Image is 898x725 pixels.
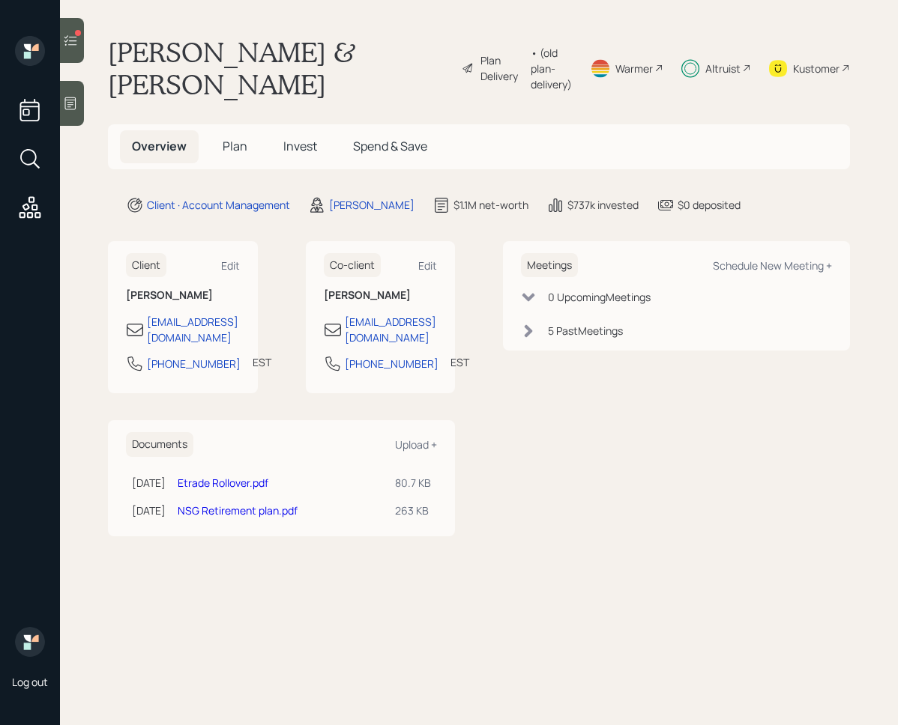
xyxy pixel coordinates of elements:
[126,432,193,457] h6: Documents
[453,197,528,213] div: $1.1M net-worth
[178,503,298,518] a: NSG Retirement plan.pdf
[126,253,166,278] h6: Client
[223,138,247,154] span: Plan
[253,354,271,370] div: EST
[147,197,290,213] div: Client · Account Management
[221,258,240,273] div: Edit
[480,52,523,84] div: Plan Delivery
[324,253,381,278] h6: Co-client
[713,258,832,273] div: Schedule New Meeting +
[329,197,415,213] div: [PERSON_NAME]
[283,138,317,154] span: Invest
[345,314,438,345] div: [EMAIL_ADDRESS][DOMAIN_NAME]
[132,138,187,154] span: Overview
[548,323,623,339] div: 5 Past Meeting s
[15,627,45,657] img: retirable_logo.png
[324,289,438,302] h6: [PERSON_NAME]
[108,36,450,100] h1: [PERSON_NAME] & [PERSON_NAME]
[521,253,578,278] h6: Meetings
[548,289,651,305] div: 0 Upcoming Meeting s
[178,476,268,490] a: Etrade Rollover.pdf
[132,503,166,518] div: [DATE]
[12,675,48,689] div: Log out
[531,45,572,92] div: • (old plan-delivery)
[567,197,639,213] div: $737k invested
[450,354,469,370] div: EST
[418,258,437,273] div: Edit
[353,138,427,154] span: Spend & Save
[705,61,741,76] div: Altruist
[147,356,241,371] div: [PHONE_NUMBER]
[395,437,437,452] div: Upload +
[678,197,741,213] div: $0 deposited
[395,475,431,491] div: 80.7 KB
[126,289,240,302] h6: [PERSON_NAME]
[345,356,439,371] div: [PHONE_NUMBER]
[132,475,166,491] div: [DATE]
[395,503,431,518] div: 263 KB
[615,61,653,76] div: Warmer
[793,61,840,76] div: Kustomer
[147,314,240,345] div: [EMAIL_ADDRESS][DOMAIN_NAME]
